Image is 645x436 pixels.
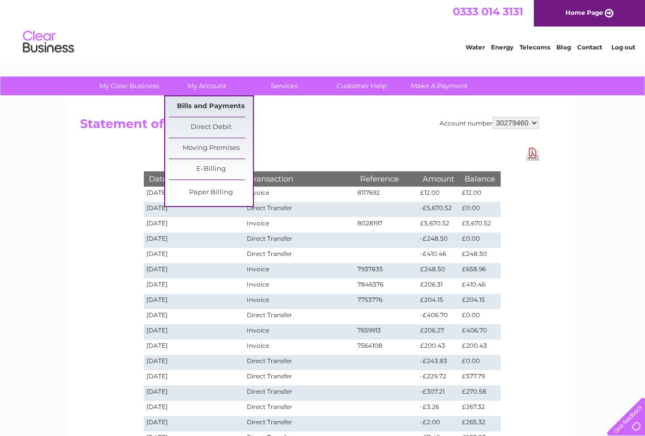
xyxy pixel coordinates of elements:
[144,416,245,431] td: [DATE]
[244,401,354,416] td: Direct Transfer
[244,263,354,278] td: Invoice
[418,263,459,278] td: £248.50
[355,324,418,340] td: 7659913
[144,370,245,386] td: [DATE]
[169,183,253,203] a: Paper Billing
[418,340,459,355] td: £200.43
[355,171,418,186] th: Reference
[244,278,354,294] td: Invoice
[397,76,481,95] a: Make A Payment
[418,416,459,431] td: -£2.00
[459,324,500,340] td: £406.70
[491,43,513,51] a: Energy
[244,416,354,431] td: Direct Transfer
[418,187,459,202] td: £12.00
[144,386,245,401] td: [DATE]
[244,324,354,340] td: Invoice
[611,43,635,51] a: Log out
[355,278,418,294] td: 7846376
[418,324,459,340] td: £206.27
[459,416,500,431] td: £265.32
[459,294,500,309] td: £204.15
[244,217,354,233] td: Invoice
[244,233,354,248] td: Direct Transfer
[144,355,245,370] td: [DATE]
[244,386,354,401] td: Direct Transfer
[459,386,500,401] td: £270.58
[242,76,326,95] a: Services
[459,340,500,355] td: £200.43
[144,233,245,248] td: [DATE]
[144,187,245,202] td: [DATE]
[165,76,249,95] a: My Account
[418,401,459,416] td: -£3.26
[459,171,500,186] th: Balance
[244,355,354,370] td: Direct Transfer
[526,146,539,161] a: Download Pdf
[22,27,74,58] img: logo.png
[459,248,500,263] td: £248.50
[466,43,485,51] a: Water
[144,263,245,278] td: [DATE]
[418,294,459,309] td: £204.15
[418,386,459,401] td: -£307.21
[244,340,354,355] td: Invoice
[144,278,245,294] td: [DATE]
[459,370,500,386] td: £577.79
[418,171,459,186] th: Amount
[459,355,500,370] td: £0.00
[244,202,354,217] td: Direct Transfer
[418,217,459,233] td: £5,670.52
[418,202,459,217] td: -£5,670.52
[459,202,500,217] td: £0.00
[418,309,459,324] td: -£406.70
[82,6,564,49] div: Clear Business is a trading name of Verastar Limited (registered in [GEOGRAPHIC_DATA] No. 3667643...
[355,294,418,309] td: 7753776
[355,340,418,355] td: 7564108
[453,5,523,18] a: 0333 014 3131
[144,294,245,309] td: [DATE]
[144,340,245,355] td: [DATE]
[244,187,354,202] td: Invoice
[418,248,459,263] td: -£410.46
[577,43,602,51] a: Contact
[144,217,245,233] td: [DATE]
[556,43,571,51] a: Blog
[355,217,418,233] td: 8028197
[244,171,354,186] th: Transaction
[169,117,253,138] a: Direct Debit
[459,233,500,248] td: £0.00
[169,96,253,117] a: Bills and Payments
[459,278,500,294] td: £410.46
[144,309,245,324] td: [DATE]
[244,248,354,263] td: Direct Transfer
[320,76,404,95] a: Customer Help
[418,278,459,294] td: £206.31
[418,355,459,370] td: -£243.83
[144,401,245,416] td: [DATE]
[244,294,354,309] td: Invoice
[459,187,500,202] td: £12.00
[244,309,354,324] td: Direct Transfer
[80,117,539,136] h2: Statement of Accounts
[244,370,354,386] td: Direct Transfer
[418,370,459,386] td: -£229.72
[144,171,245,186] th: Date
[355,187,418,202] td: 8117692
[144,324,245,340] td: [DATE]
[459,217,500,233] td: £5,670.52
[418,233,459,248] td: -£248.50
[144,202,245,217] td: [DATE]
[459,309,500,324] td: £0.00
[355,263,418,278] td: 7937835
[459,401,500,416] td: £267.32
[169,138,253,159] a: Moving Premises
[169,159,253,179] a: E-Billing
[440,117,539,129] div: Account number
[144,248,245,263] td: [DATE]
[459,263,500,278] td: £658.96
[87,76,171,95] a: My Clear Business
[520,43,550,51] a: Telecoms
